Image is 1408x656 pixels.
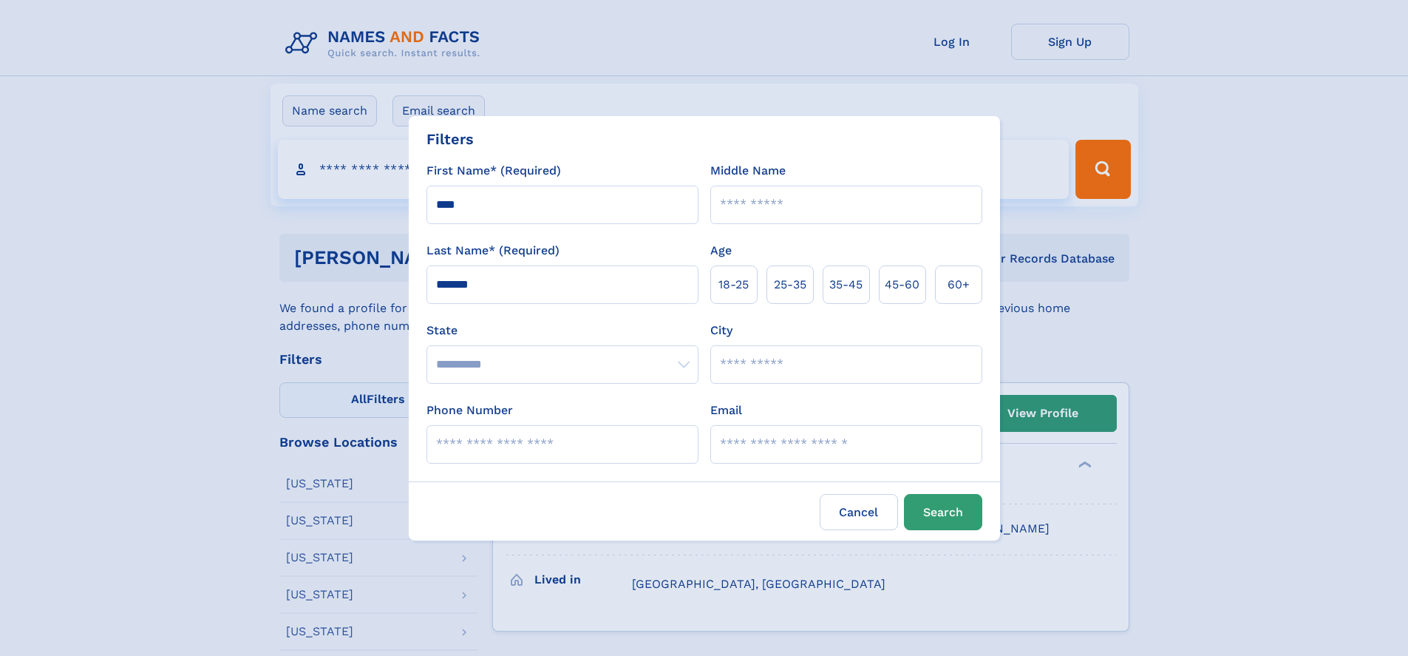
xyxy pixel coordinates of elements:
[948,276,970,294] span: 60+
[774,276,806,294] span: 25‑35
[426,322,698,339] label: State
[710,162,786,180] label: Middle Name
[829,276,863,294] span: 35‑45
[718,276,749,294] span: 18‑25
[710,402,742,419] label: Email
[426,162,561,180] label: First Name* (Required)
[426,242,560,260] label: Last Name* (Required)
[426,128,474,150] div: Filters
[710,322,732,339] label: City
[710,242,732,260] label: Age
[426,402,513,419] label: Phone Number
[904,494,982,530] button: Search
[820,494,898,530] label: Cancel
[885,276,919,294] span: 45‑60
